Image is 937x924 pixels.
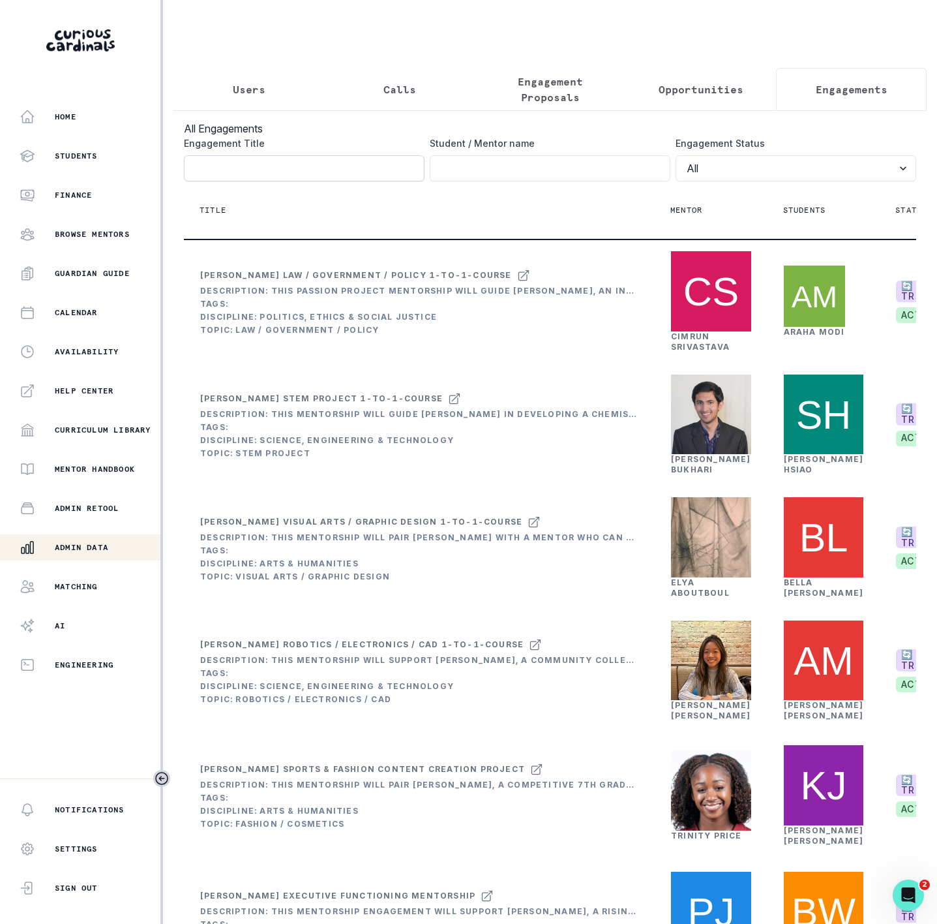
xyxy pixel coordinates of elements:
[671,831,742,840] a: Trinity Price
[671,700,751,720] a: [PERSON_NAME] [PERSON_NAME]
[200,448,638,459] div: Topic: STEM Project
[55,503,119,514] p: Admin Retool
[200,270,512,281] div: [PERSON_NAME] Law / Government / Policy 1-to-1-course
[486,74,614,105] p: Engagement Proposals
[200,655,638,666] div: Description: This mentorship will support [PERSON_NAME], a community college student, in explorin...
[784,825,864,846] a: [PERSON_NAME] [PERSON_NAME]
[200,435,638,446] div: Discipline: Science, Engineering & Technology
[55,425,151,435] p: Curriculum Library
[200,681,638,692] div: Discipline: Science, Engineering & Technology
[200,806,638,816] div: Discipline: Arts & Humanities
[783,205,826,215] p: Students
[55,268,130,279] p: Guardian Guide
[200,409,638,420] div: Description: This mentorship will guide [PERSON_NAME] in developing a chemistry-related research ...
[816,82,887,97] p: Engagements
[200,891,475,901] div: [PERSON_NAME] Executive Functioning Mentorship
[200,325,638,335] div: Topic: Law / Government / Policy
[55,660,113,670] p: Engineering
[55,844,98,854] p: Settings
[671,331,730,352] a: Cimrun Srivastava
[430,136,662,150] label: Student / Mentor name
[200,559,638,569] div: Discipline: Arts & Humanities
[55,386,113,396] p: Help Center
[671,577,730,598] a: Elya Aboutboul
[55,346,119,357] p: Availability
[55,464,135,474] p: Mentor Handbook
[184,121,916,136] h3: All Engagements
[55,581,98,592] p: Matching
[55,151,98,161] p: Students
[200,793,638,803] div: Tags:
[383,82,416,97] p: Calls
[671,454,751,474] a: [PERSON_NAME] Bukhari
[233,82,265,97] p: Users
[46,29,115,52] img: Curious Cardinals Logo
[784,577,864,598] a: Bella [PERSON_NAME]
[200,205,226,215] p: Title
[200,517,522,527] div: [PERSON_NAME] Visual Arts / Graphic Design 1-to-1-course
[784,454,864,474] a: [PERSON_NAME] Hsiao
[200,780,638,790] div: Description: This mentorship will pair [PERSON_NAME], a competitive 7th grader with leadership qu...
[676,136,908,150] label: Engagement Status
[55,883,98,893] p: Sign Out
[200,764,525,775] div: [PERSON_NAME] Sports & Fashion Content Creation Project
[200,572,638,582] div: Topic: Visual Arts / Graphic Design
[55,190,92,200] p: Finance
[184,136,417,150] label: Engagement Title
[784,700,864,720] a: [PERSON_NAME] [PERSON_NAME]
[55,621,65,631] p: AI
[784,327,845,337] a: Araha Modi
[670,205,702,215] p: Mentor
[200,532,638,543] div: Description: This mentorship will pair [PERSON_NAME] with a mentor who can help her develop a non...
[200,299,638,309] div: Tags:
[153,770,170,787] button: Toggle sidebar
[200,422,638,433] div: Tags:
[200,286,638,296] div: Description: This Passion Project mentorship will guide [PERSON_NAME], an incoming 9th grader at ...
[200,694,638,705] div: Topic: Robotics / Electronics / CAD
[659,82,743,97] p: Opportunities
[895,205,927,215] p: Status
[200,819,638,829] div: Topic: Fashion / Cosmetics
[55,112,76,122] p: Home
[55,542,108,553] p: Admin Data
[200,668,638,679] div: Tags:
[200,546,638,556] div: Tags:
[893,880,924,911] iframe: Intercom live chat
[200,393,443,404] div: [PERSON_NAME] STEM Project 1-to-1-course
[55,229,130,239] p: Browse Mentors
[55,307,98,318] p: Calendar
[55,805,125,815] p: Notifications
[919,880,930,890] span: 2
[200,312,638,322] div: Discipline: Politics, Ethics & Social Justice
[200,639,524,650] div: [PERSON_NAME] Robotics / Electronics / CAD 1-to-1-course
[200,906,638,917] div: Description: This mentorship engagement will support [PERSON_NAME], a rising 4th grader with stro...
